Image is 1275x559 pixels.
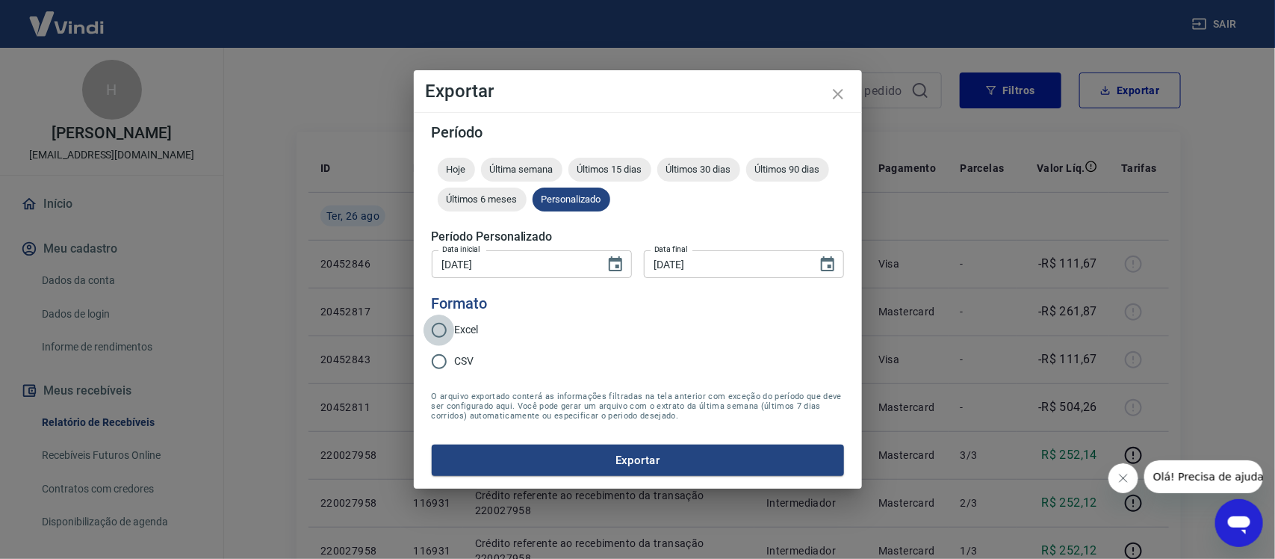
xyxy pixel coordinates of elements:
[438,164,475,175] span: Hoje
[432,125,844,140] h5: Período
[426,82,850,100] h4: Exportar
[455,322,479,338] span: Excel
[1144,460,1263,493] iframe: Mensagem da empresa
[820,76,856,112] button: close
[644,250,807,278] input: DD/MM/YYYY
[568,164,651,175] span: Últimos 15 dias
[533,194,610,205] span: Personalizado
[746,164,829,175] span: Últimos 90 dias
[1108,463,1138,493] iframe: Fechar mensagem
[432,250,595,278] input: DD/MM/YYYY
[432,392,844,421] span: O arquivo exportado conterá as informações filtradas na tela anterior com exceção do período que ...
[438,194,527,205] span: Últimos 6 meses
[481,158,562,182] div: Última semana
[657,158,740,182] div: Últimos 30 dias
[568,158,651,182] div: Últimos 15 dias
[481,164,562,175] span: Última semana
[432,229,844,244] h5: Período Personalizado
[657,164,740,175] span: Últimos 30 dias
[432,293,488,315] legend: Formato
[601,250,630,279] button: Choose date, selected date is 25 de ago de 2025
[438,158,475,182] div: Hoje
[654,244,688,255] label: Data final
[432,445,844,476] button: Exportar
[746,158,829,182] div: Últimos 90 dias
[1215,499,1263,547] iframe: Botão para abrir a janela de mensagens
[9,10,125,22] span: Olá! Precisa de ajuda?
[533,188,610,211] div: Personalizado
[442,244,480,255] label: Data inicial
[813,250,843,279] button: Choose date, selected date is 26 de ago de 2025
[455,353,474,369] span: CSV
[438,188,527,211] div: Últimos 6 meses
